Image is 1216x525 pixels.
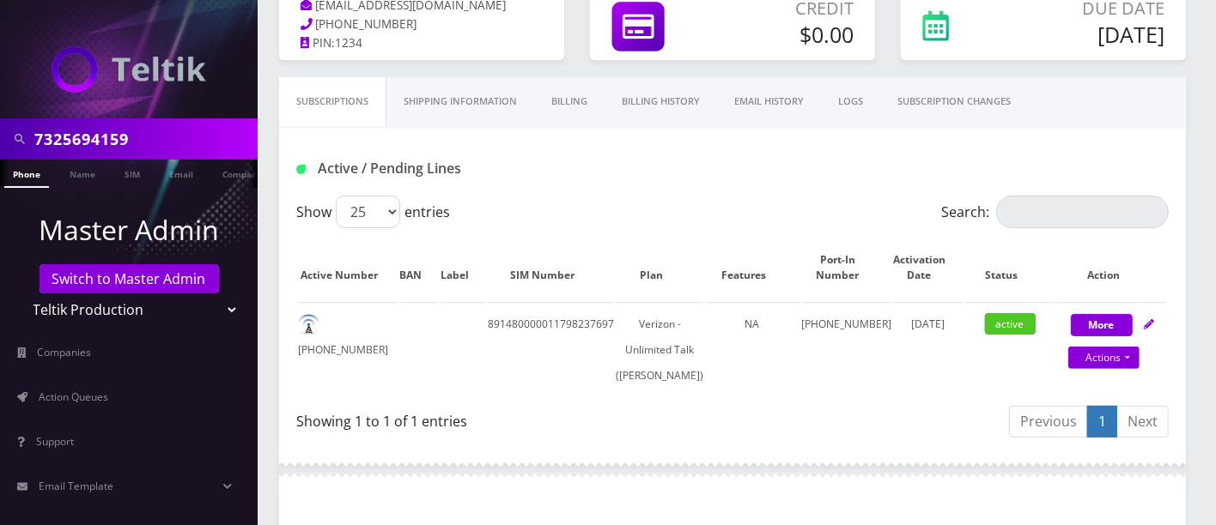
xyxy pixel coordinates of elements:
span: Support [36,434,74,449]
td: [PHONE_NUMBER] [801,302,891,397]
img: default.png [298,314,319,335]
span: active [985,313,1036,335]
label: Search: [941,196,1169,228]
a: SUBSCRIPTION CHANGES [880,77,1028,126]
th: Port-In Number: activate to sort column ascending [801,235,891,300]
a: Company [214,160,271,186]
a: Shipping Information [386,77,534,126]
td: NA [705,302,799,397]
th: Status: activate to sort column ascending [964,235,1056,300]
th: Features: activate to sort column ascending [705,235,799,300]
select: Showentries [336,196,400,228]
input: Search in Company [34,123,253,155]
img: Active / Pending Lines [296,165,306,174]
div: Showing 1 to 1 of 1 entries [296,404,720,431]
label: Show entries [296,196,450,228]
a: Previous [1009,406,1088,437]
h5: $0.00 [723,21,854,47]
span: [DATE] [911,317,945,331]
img: Teltik Production [52,46,206,93]
a: Billing History [605,77,717,126]
a: 1 [1087,406,1117,437]
a: Subscriptions [279,77,386,126]
a: Billing [534,77,605,126]
a: Phone [4,160,49,188]
th: Plan: activate to sort column ascending [616,235,703,300]
th: SIM Number: activate to sort column ascending [488,235,614,300]
td: Verizon - Unlimited Talk ([PERSON_NAME]) [616,302,703,397]
a: Actions [1068,347,1140,369]
a: Next [1116,406,1169,437]
h5: [DATE] [1012,21,1164,47]
span: Action Queues [39,389,108,404]
span: Companies [38,345,92,359]
a: PIN: [301,35,335,52]
a: SIM [116,160,149,186]
span: 1234 [335,35,362,51]
a: LOGS [821,77,880,126]
td: 891480000011798237697 [488,302,614,397]
th: Label: activate to sort column ascending [441,235,486,300]
span: Email Template [39,479,113,493]
a: Email [161,160,202,186]
td: [PHONE_NUMBER] [298,302,398,397]
th: Active Number: activate to sort column ascending [298,235,398,300]
span: [PHONE_NUMBER] [316,16,417,32]
th: BAN: activate to sort column ascending [399,235,439,300]
th: Action: activate to sort column ascending [1057,235,1167,300]
a: Name [61,160,104,186]
a: Switch to Master Admin [40,264,219,293]
button: More [1071,314,1133,336]
th: Activation Date: activate to sort column ascending [893,235,963,300]
input: Search: [996,196,1169,228]
a: EMAIL HISTORY [717,77,821,126]
h1: Active / Pending Lines [296,160,570,177]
